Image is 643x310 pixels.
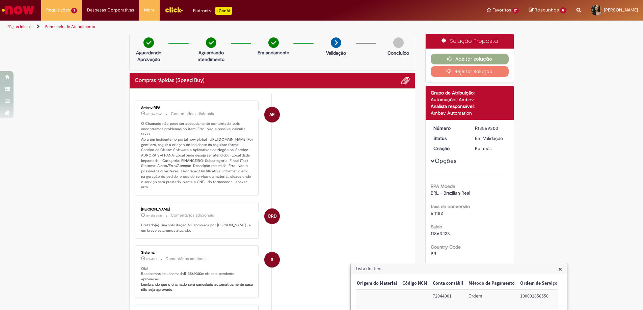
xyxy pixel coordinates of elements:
[45,24,95,29] a: Formulário de Atendimento
[475,145,491,151] time: 26/09/2025 09:15:03
[535,7,559,13] span: Rascunhos
[71,8,77,13] span: 3
[604,7,638,13] span: [PERSON_NAME]
[431,224,442,230] b: Saldo
[354,277,400,290] th: Origem do Material
[141,251,253,255] div: Sistema
[146,112,162,116] time: 29/09/2025 08:37:11
[141,106,253,110] div: Ambev RPA
[195,49,227,63] p: Aguardando atendimento
[512,8,519,13] span: 17
[184,271,202,276] b: R13569303
[268,37,279,48] img: check-circle-green.png
[558,264,562,274] span: ×
[430,290,466,309] td: Conta contábil: 72044001
[143,37,154,48] img: check-circle-green.png
[387,50,409,56] p: Concluído
[193,7,232,15] div: Padroniza
[400,277,430,290] th: Código NCM
[171,111,214,117] small: Comentários adicionais
[475,135,506,142] div: Em Validação
[87,7,134,13] span: Despesas Corporativas
[431,210,443,216] span: 6.1182
[351,263,567,274] h3: Lista de Itens
[431,230,450,236] span: 11863.123
[269,107,275,123] span: AR
[431,66,509,77] button: Rejeitar Solução
[264,208,280,224] div: Carlos Roberto Da Silva Bandeira
[431,183,455,189] b: RPA Moeda
[475,145,491,151] span: 5d atrás
[466,290,517,309] td: Método de Pagamento: Ordem
[135,78,205,84] h2: Compras rápidas (Speed Buy) Histórico de tíquete
[46,7,70,13] span: Requisições
[141,223,253,233] p: Prezado(a), Sua solicitação foi aprovada por [PERSON_NAME] , e em breve estaremos atuando.
[326,50,346,56] p: Validação
[165,256,209,262] small: Comentários adicionais
[428,135,470,142] dt: Status
[492,7,511,13] span: Favoritos
[258,49,289,56] p: Em andamento
[165,5,183,15] img: click_logo_yellow_360x200.png
[517,290,560,309] td: Ordem de Serviço: 100002858550
[431,89,509,96] div: Grupo de Atribuição:
[206,37,216,48] img: check-circle-green.png
[431,244,461,250] b: Country Code
[7,24,31,29] a: Página inicial
[431,190,470,196] span: BRL - Brazilian Real
[141,266,253,293] p: Olá! Recebemos seu chamado e ele esta pendente aprovação.
[431,96,509,103] div: Automações Ambev
[141,207,253,212] div: [PERSON_NAME]
[529,7,566,13] a: Rascunhos
[558,265,562,273] button: Close
[146,257,157,261] time: 26/09/2025 09:15:16
[393,37,404,48] img: img-circle-grey.png
[517,277,560,290] th: Ordem de Serviço
[264,107,280,122] div: Ambev RPA
[331,37,341,48] img: arrow-next.png
[475,125,506,132] div: R13569303
[560,7,566,13] span: 6
[141,282,254,292] b: Lembrando que o chamado será cancelado automaticamente caso não seja aprovado.
[171,213,214,218] small: Comentários adicionais
[431,251,436,257] span: BR
[146,257,157,261] span: 5d atrás
[466,277,517,290] th: Método de Pagamento
[146,112,162,116] span: um dia atrás
[271,252,273,268] span: S
[431,54,509,64] button: Aceitar solução
[146,214,162,218] span: um dia atrás
[268,208,277,224] span: CRD
[354,290,400,309] td: Origem do Material:
[141,121,253,190] p: O Chamado não pode ser adequdamente completado, pois encontramos problemas no item: Erro: Não é p...
[431,203,470,209] b: taxa de conversão
[430,277,466,290] th: Conta contábil
[428,125,470,132] dt: Número
[475,145,506,152] div: 26/09/2025 09:15:03
[144,7,155,13] span: More
[1,3,35,17] img: ServiceNow
[5,21,424,33] ul: Trilhas de página
[132,49,165,63] p: Aguardando Aprovação
[426,34,514,49] div: Solução Proposta
[400,290,430,309] td: Código NCM:
[401,76,410,85] button: Adicionar anexos
[431,110,509,116] div: Ambev Automation
[428,145,470,152] dt: Criação
[215,7,232,15] p: +GenAi
[431,103,509,110] div: Analista responsável:
[264,252,280,267] div: System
